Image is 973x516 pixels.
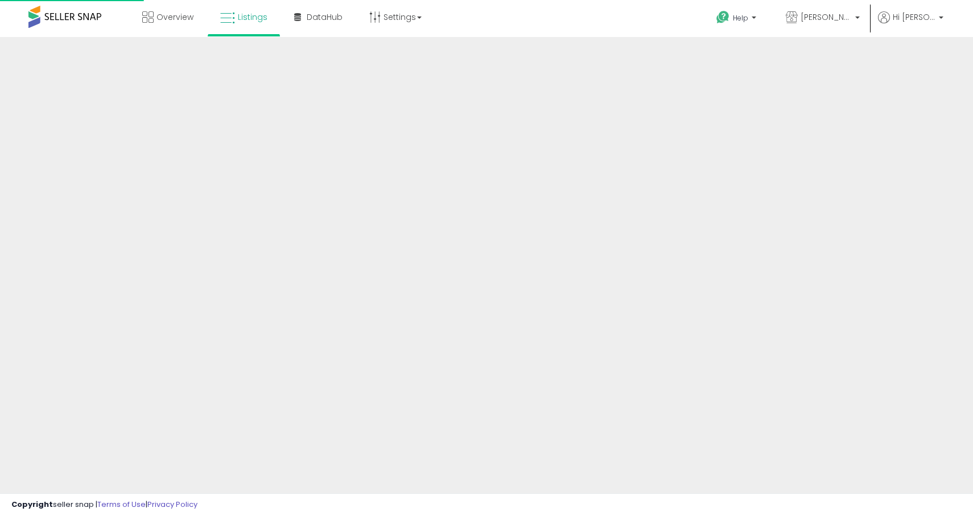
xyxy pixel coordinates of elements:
[147,499,197,510] a: Privacy Policy
[307,11,343,23] span: DataHub
[156,11,193,23] span: Overview
[801,11,852,23] span: [PERSON_NAME] & Co
[11,500,197,510] div: seller snap | |
[238,11,267,23] span: Listings
[893,11,935,23] span: Hi [PERSON_NAME]
[11,499,53,510] strong: Copyright
[707,2,768,37] a: Help
[733,13,748,23] span: Help
[97,499,146,510] a: Terms of Use
[878,11,943,37] a: Hi [PERSON_NAME]
[716,10,730,24] i: Get Help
